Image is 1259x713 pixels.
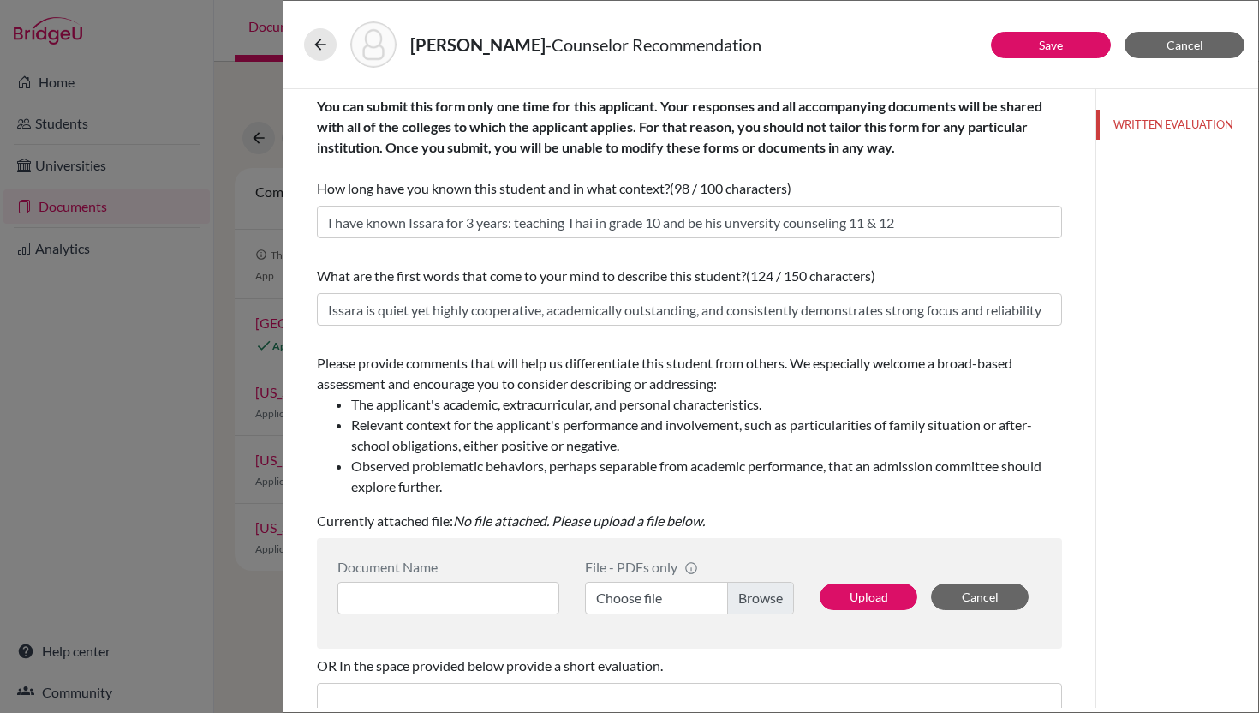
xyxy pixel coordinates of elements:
button: WRITTEN EVALUATION [1096,110,1258,140]
li: Relevant context for the applicant's performance and involvement, such as particularities of fami... [351,415,1062,456]
strong: [PERSON_NAME] [410,34,546,55]
span: Please provide comments that will help us differentiate this student from others. We especially w... [317,355,1062,497]
span: - Counselor Recommendation [546,34,761,55]
div: Currently attached file: [317,346,1062,538]
button: Upload [820,584,917,610]
span: How long have you known this student and in what context? [317,98,1042,196]
span: OR In the space provided below provide a short evaluation. [317,657,663,674]
div: Document Name [337,559,559,575]
li: The applicant's academic, extracurricular, and personal characteristics. [351,394,1062,415]
span: info [684,561,698,575]
span: (98 / 100 characters) [670,180,791,196]
span: (124 / 150 characters) [746,267,875,284]
label: Choose file [585,582,794,614]
i: No file attached. Please upload a file below. [453,512,705,529]
b: You can submit this form only one time for this applicant. Your responses and all accompanying do... [317,98,1042,155]
li: Observed problematic behaviors, perhaps separable from academic performance, that an admission co... [351,456,1062,497]
button: Cancel [931,584,1029,610]
div: File - PDFs only [585,559,794,575]
span: What are the first words that come to your mind to describe this student? [317,267,746,284]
